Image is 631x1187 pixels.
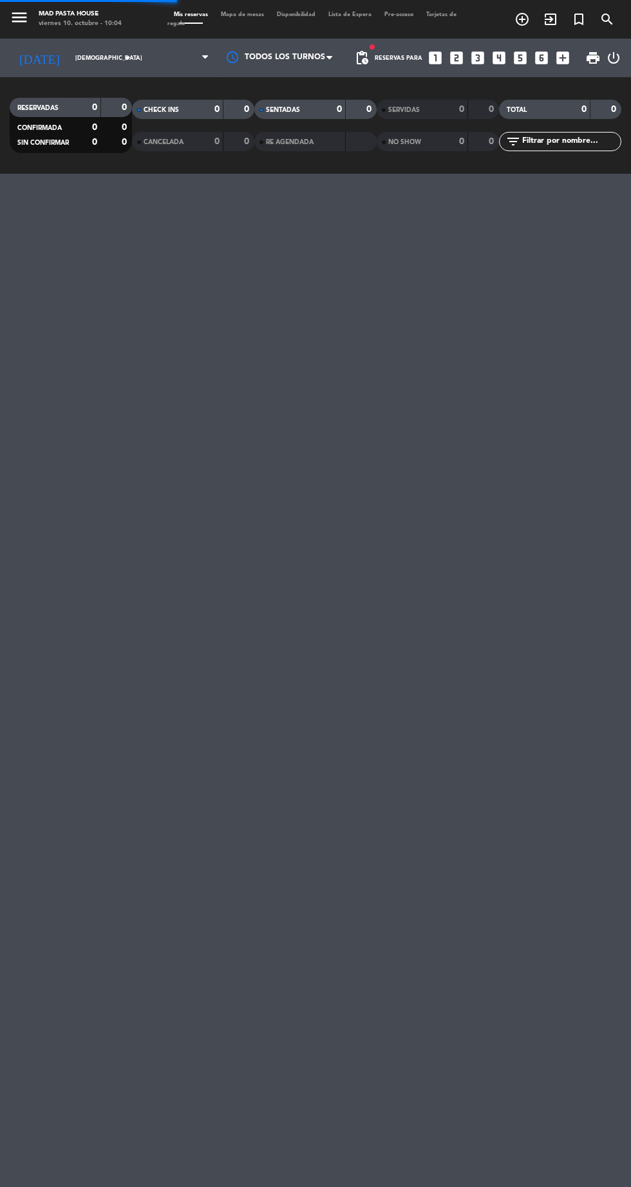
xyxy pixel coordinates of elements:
[585,50,601,66] span: print
[92,123,97,132] strong: 0
[244,137,252,146] strong: 0
[427,50,444,66] i: looks_one
[378,12,420,17] span: Pre-acceso
[489,105,496,114] strong: 0
[507,107,527,113] span: TOTAL
[266,107,300,113] span: SENTADAS
[120,50,135,66] i: arrow_drop_down
[491,50,507,66] i: looks_4
[606,50,621,66] i: power_settings_new
[214,105,220,114] strong: 0
[92,138,97,147] strong: 0
[39,10,122,19] div: Mad Pasta House
[581,105,587,114] strong: 0
[322,12,378,17] span: Lista de Espera
[10,8,29,30] button: menu
[448,50,465,66] i: looks_two
[39,19,122,29] div: viernes 10. octubre - 10:04
[366,105,374,114] strong: 0
[571,12,587,27] i: turned_in_not
[599,12,615,27] i: search
[17,105,59,111] span: RESERVADAS
[489,137,496,146] strong: 0
[554,50,571,66] i: add_box
[122,103,129,112] strong: 0
[375,55,422,62] span: Reservas para
[459,137,464,146] strong: 0
[354,50,370,66] span: pending_actions
[17,140,69,146] span: SIN CONFIRMAR
[459,105,464,114] strong: 0
[368,43,376,51] span: fiber_manual_record
[543,12,558,27] i: exit_to_app
[266,139,314,145] span: RE AGENDADA
[122,138,129,147] strong: 0
[521,134,621,149] input: Filtrar por nombre...
[512,50,529,66] i: looks_5
[388,107,420,113] span: SERVIDAS
[611,105,619,114] strong: 0
[92,103,97,112] strong: 0
[167,12,214,17] span: Mis reservas
[17,125,62,131] span: CONFIRMADA
[388,139,421,145] span: NO SHOW
[270,12,322,17] span: Disponibilidad
[469,50,486,66] i: looks_3
[214,137,220,146] strong: 0
[244,105,252,114] strong: 0
[337,105,342,114] strong: 0
[10,8,29,27] i: menu
[514,12,530,27] i: add_circle_outline
[144,107,179,113] span: CHECK INS
[533,50,550,66] i: looks_6
[144,139,184,145] span: CANCELADA
[606,39,621,77] div: LOG OUT
[214,12,270,17] span: Mapa de mesas
[122,123,129,132] strong: 0
[505,134,521,149] i: filter_list
[10,45,69,71] i: [DATE]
